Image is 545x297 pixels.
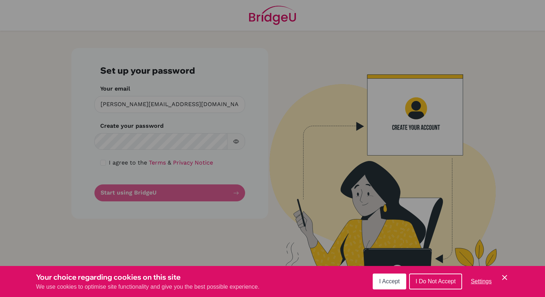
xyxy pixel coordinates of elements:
[379,278,400,284] span: I Accept
[36,283,260,291] p: We use cookies to optimise site functionality and give you the best possible experience.
[409,274,462,289] button: I Do Not Accept
[416,278,456,284] span: I Do Not Accept
[36,272,260,283] h3: Your choice regarding cookies on this site
[465,274,497,289] button: Settings
[471,278,492,284] span: Settings
[373,274,406,289] button: I Accept
[500,273,509,282] button: Save and close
